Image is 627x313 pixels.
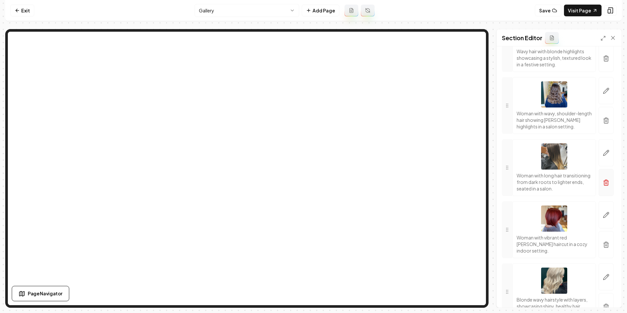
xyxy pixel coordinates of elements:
p: Woman with vibrant red [PERSON_NAME] haircut in a cozy indoor setting. [517,234,592,254]
button: Save [535,5,561,16]
button: Regenerate page [361,5,375,16]
p: Woman with long hair transitioning from dark roots to lighter ends, seated in a salon. [517,172,592,192]
img: Blonde wavy hairstyle with layers, showcasing shiny, healthy hair texture. [541,268,567,294]
button: Add admin section prompt [545,32,559,44]
button: Add admin page prompt [345,5,358,16]
img: Woman with long hair transitioning from dark roots to lighter ends, seated in a salon. [541,143,567,170]
a: Visit Page [564,5,602,16]
a: Exit [10,5,34,16]
button: Add Page [302,5,339,16]
h2: Section Editor [502,33,542,42]
img: Woman with wavy, shoulder-length hair showing balayage highlights in a salon setting. [541,81,567,107]
p: Wavy hair with blonde highlights showcasing a stylish, textured look in a festive setting. [517,48,592,68]
p: Woman with wavy, shoulder-length hair showing [PERSON_NAME] highlights in a salon setting. [517,110,592,130]
img: Woman with vibrant red bob haircut in a cozy indoor setting. [541,206,567,232]
span: Page Navigator [28,290,62,297]
button: Page Navigator [12,286,69,301]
